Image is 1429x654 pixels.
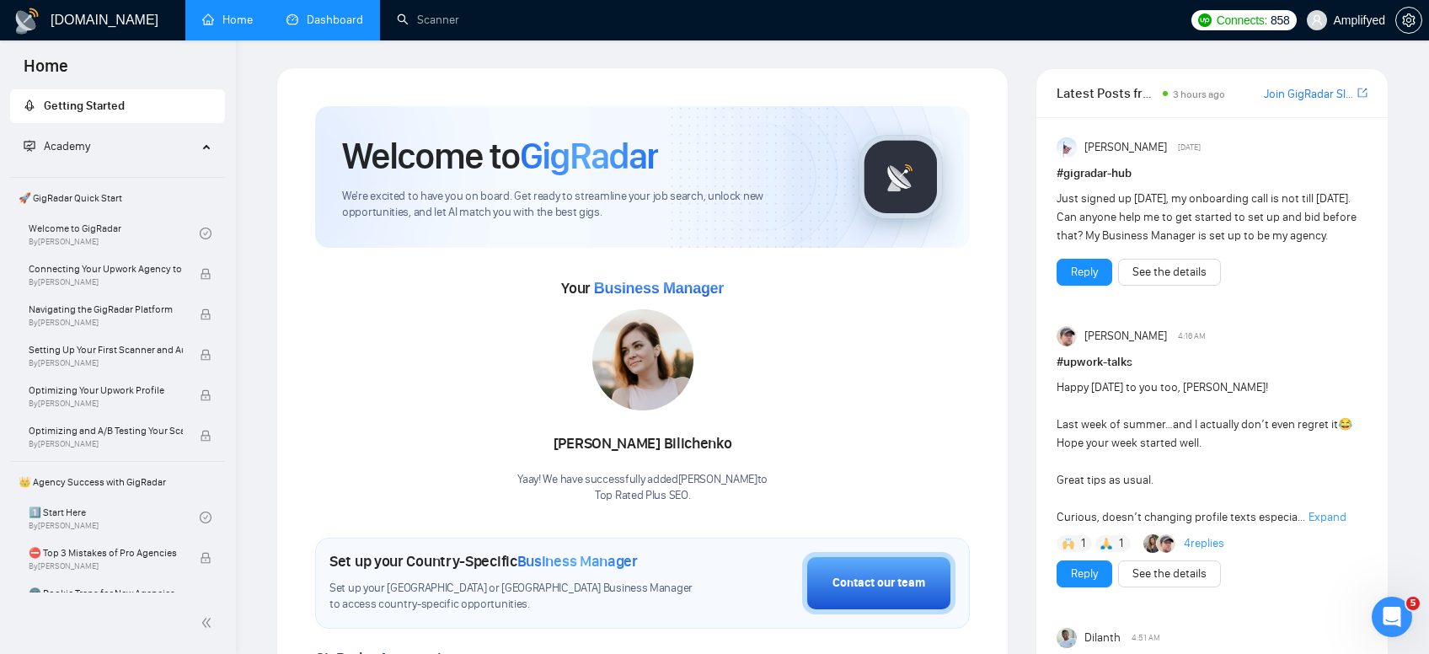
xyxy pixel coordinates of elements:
[29,358,183,368] span: By [PERSON_NAME]
[1271,11,1289,29] span: 858
[1132,630,1160,646] span: 4:51 AM
[1264,85,1354,104] a: Join GigRadar Slack Community
[329,581,705,613] span: Set up your [GEOGRAPHIC_DATA] or [GEOGRAPHIC_DATA] Business Manager to access country-specific op...
[1217,11,1267,29] span: Connects:
[1057,259,1112,286] button: Reply
[1100,538,1112,549] img: 🙏
[29,439,183,449] span: By [PERSON_NAME]
[342,133,658,179] h1: Welcome to
[200,430,211,442] span: lock
[859,135,943,219] img: gigradar-logo.png
[561,279,724,298] span: Your
[520,133,658,179] span: GigRadar
[44,99,125,113] span: Getting Started
[832,574,925,592] div: Contact our team
[24,139,90,153] span: Academy
[592,309,693,410] img: 1686180498142-98.jpg
[517,552,638,571] span: Business Manager
[1395,13,1422,27] a: setting
[1057,628,1077,648] img: Dilanth
[1057,83,1158,104] span: Latest Posts from the GigRadar Community
[1132,263,1207,281] a: See the details
[29,499,200,536] a: 1️⃣ Start HereBy[PERSON_NAME]
[1057,164,1367,183] h1: # gigradar-hub
[1311,14,1323,26] span: user
[29,544,183,561] span: ⛔ Top 3 Mistakes of Pro Agencies
[200,308,211,320] span: lock
[200,552,211,564] span: lock
[201,614,217,631] span: double-left
[517,472,768,504] div: Yaay! We have successfully added [PERSON_NAME] to
[1157,534,1175,553] img: Igor Šalagin
[1198,13,1212,27] img: upwork-logo.png
[1057,326,1077,346] img: Igor Šalagin
[802,552,955,614] button: Contact our team
[1057,191,1357,243] span: Just signed up [DATE], my onboarding call is not till [DATE]. Can anyone help me to get started t...
[10,89,225,123] li: Getting Started
[1178,140,1201,155] span: [DATE]
[1084,138,1167,157] span: [PERSON_NAME]
[1057,137,1077,158] img: Anisuzzaman Khan
[397,13,459,27] a: searchScanner
[1057,380,1352,524] span: Happy [DATE] to you too, [PERSON_NAME]! Last week of summer…and I actually don’t even regret it H...
[1396,13,1421,27] span: setting
[517,430,768,458] div: [PERSON_NAME] Bilichenko
[1084,629,1121,647] span: Dilanth
[329,552,638,571] h1: Set up your Country-Specific
[594,280,724,297] span: Business Manager
[1081,535,1085,552] span: 1
[1184,535,1224,552] a: 4replies
[12,465,223,499] span: 👑 Agency Success with GigRadar
[1057,560,1112,587] button: Reply
[200,349,211,361] span: lock
[10,54,82,89] span: Home
[1057,353,1367,372] h1: # upwork-talks
[1143,534,1162,553] img: Korlan
[1338,417,1352,432] span: 😂
[1132,565,1207,583] a: See the details
[1084,327,1167,346] span: [PERSON_NAME]
[1071,263,1098,281] a: Reply
[29,382,183,399] span: Optimizing Your Upwork Profile
[200,512,211,523] span: check-circle
[29,260,183,277] span: Connecting Your Upwork Agency to GigRadar
[44,139,90,153] span: Academy
[1118,259,1221,286] button: See the details
[1406,597,1420,610] span: 5
[1178,329,1206,344] span: 4:16 AM
[1357,86,1367,99] span: export
[29,585,183,602] span: 🌚 Rookie Traps for New Agencies
[24,140,35,152] span: fund-projection-screen
[286,13,363,27] a: dashboardDashboard
[200,389,211,401] span: lock
[1173,88,1225,100] span: 3 hours ago
[29,341,183,358] span: Setting Up Your First Scanner and Auto-Bidder
[517,488,768,504] p: Top Rated Plus SEO .
[29,301,183,318] span: Navigating the GigRadar Platform
[24,99,35,111] span: rocket
[29,561,183,571] span: By [PERSON_NAME]
[29,399,183,409] span: By [PERSON_NAME]
[1395,7,1422,34] button: setting
[1309,510,1346,524] span: Expand
[1071,565,1098,583] a: Reply
[12,181,223,215] span: 🚀 GigRadar Quick Start
[1372,597,1412,637] iframe: Intercom live chat
[1119,535,1123,552] span: 1
[1118,560,1221,587] button: See the details
[200,228,211,239] span: check-circle
[1357,85,1367,101] a: export
[29,215,200,252] a: Welcome to GigRadarBy[PERSON_NAME]
[29,318,183,328] span: By [PERSON_NAME]
[29,277,183,287] span: By [PERSON_NAME]
[29,422,183,439] span: Optimizing and A/B Testing Your Scanner for Better Results
[1062,538,1074,549] img: 🙌
[342,189,832,221] span: We're excited to have you on board. Get ready to streamline your job search, unlock new opportuni...
[13,8,40,35] img: logo
[202,13,253,27] a: homeHome
[200,268,211,280] span: lock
